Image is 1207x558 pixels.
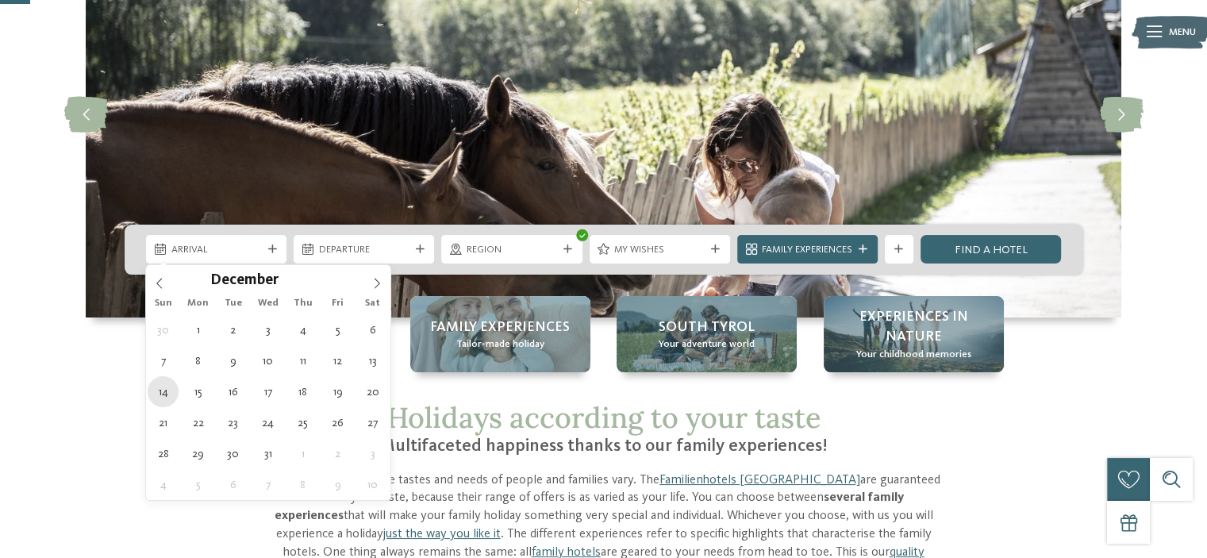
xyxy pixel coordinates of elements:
a: Select your favourite family experiences! South Tyrol Your adventure world [617,296,797,372]
span: December 16, 2025 [217,376,248,407]
span: Family Experiences [430,317,570,337]
span: January 8, 2026 [287,469,318,500]
a: Select your favourite family experiences! Experiences in nature Your childhood memories [824,296,1004,372]
span: Mon [181,298,216,309]
span: December 20, 2025 [357,376,388,407]
span: December 10, 2025 [252,345,283,376]
span: December 27, 2025 [357,407,388,438]
span: Sat [356,298,390,309]
span: December 8, 2025 [183,345,213,376]
a: just the way you like it [382,528,500,541]
span: January 7, 2026 [252,469,283,500]
span: December 12, 2025 [322,345,353,376]
span: Thu [286,298,321,309]
span: Family Experiences [762,243,852,257]
span: South Tyrol [659,317,755,337]
span: December 5, 2025 [322,314,353,345]
span: December 9, 2025 [217,345,248,376]
span: December 13, 2025 [357,345,388,376]
span: Your childhood memories [856,348,971,362]
span: Experiences in nature [838,307,990,347]
span: December 6, 2025 [357,314,388,345]
span: January 1, 2026 [287,438,318,469]
a: Find a hotel [921,235,1061,264]
span: My wishes [614,243,705,257]
span: December 18, 2025 [287,376,318,407]
span: December 26, 2025 [322,407,353,438]
span: December 21, 2025 [148,407,179,438]
span: Sun [146,298,181,309]
span: January 5, 2026 [183,469,213,500]
span: December 31, 2025 [252,438,283,469]
span: December 22, 2025 [183,407,213,438]
span: December 19, 2025 [322,376,353,407]
span: January 10, 2026 [357,469,388,500]
span: December 11, 2025 [287,345,318,376]
span: December 29, 2025 [183,438,213,469]
span: January 6, 2026 [217,469,248,500]
span: Fri [321,298,356,309]
span: December 14, 2025 [148,376,179,407]
span: January 9, 2026 [322,469,353,500]
span: December 15, 2025 [183,376,213,407]
span: December 1, 2025 [183,314,213,345]
a: Select your favourite family experiences! Family Experiences Tailor-made holiday [410,296,590,372]
span: December 23, 2025 [217,407,248,438]
input: Year [279,271,331,288]
span: December 24, 2025 [252,407,283,438]
span: January 4, 2026 [148,469,179,500]
span: November 30, 2025 [148,314,179,345]
span: December 17, 2025 [252,376,283,407]
span: Departure [319,243,409,257]
span: December [210,274,279,289]
span: Region [467,243,557,257]
span: December 25, 2025 [287,407,318,438]
span: Tailor-made holiday [456,337,544,352]
span: December 4, 2025 [287,314,318,345]
span: January 2, 2026 [322,438,353,469]
span: December 28, 2025 [148,438,179,469]
span: Holidays according to your taste [386,399,821,436]
span: Multifaceted happiness thanks to our family experiences! [379,437,828,455]
span: Your adventure world [659,337,755,352]
span: December 2, 2025 [217,314,248,345]
span: Arrival [171,243,262,257]
a: Familienhotels [GEOGRAPHIC_DATA] [659,474,860,487]
span: January 3, 2026 [357,438,388,469]
span: December 7, 2025 [148,345,179,376]
span: Tue [216,298,251,309]
span: December 3, 2025 [252,314,283,345]
span: December 30, 2025 [217,438,248,469]
span: Wed [251,298,286,309]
